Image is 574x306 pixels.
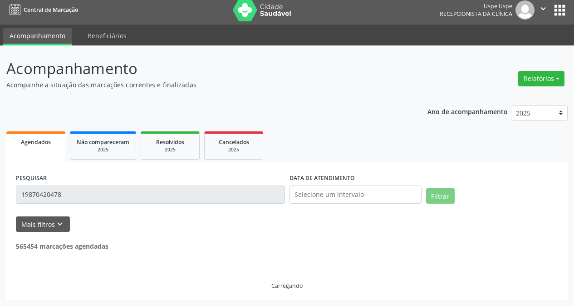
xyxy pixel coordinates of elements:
div: Carregando [271,282,303,290]
strong: 565454 marcações agendadas [16,242,108,251]
p: Acompanhamento [6,57,399,80]
span: Não compareceram [77,138,129,146]
button: Mais filtroskeyboard_arrow_down [16,216,70,232]
span: Cancelados [219,138,249,146]
div: 2025 [211,146,256,153]
label: DATA DE ATENDIMENTO [289,171,355,186]
div: 2025 [77,146,129,153]
p: Acompanhe a situação das marcações correntes e finalizadas [6,80,399,90]
a: Acompanhamento [3,28,72,45]
button: Relatórios [518,71,564,86]
span: Agendados [21,138,51,146]
input: Nome, código do beneficiário ou CPF [16,186,285,204]
label: PESQUISAR [16,171,47,186]
i:  [538,4,548,14]
button: apps [552,2,568,18]
img: img [515,0,535,20]
p: Ano de acompanhamento [427,105,508,117]
input: Selecione um intervalo [289,186,422,204]
span: Recepcionista da clínica [440,10,512,18]
button: Filtrar [426,188,455,204]
i: keyboard_arrow_down [55,219,65,229]
div: 2025 [147,146,193,153]
span: Central de Marcação [24,6,78,14]
a: Central de Marcação [6,2,78,17]
a: Beneficiários [81,28,133,44]
div: Uspe Uspe [440,2,512,10]
button:  [535,0,552,20]
span: Resolvidos [156,138,184,146]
